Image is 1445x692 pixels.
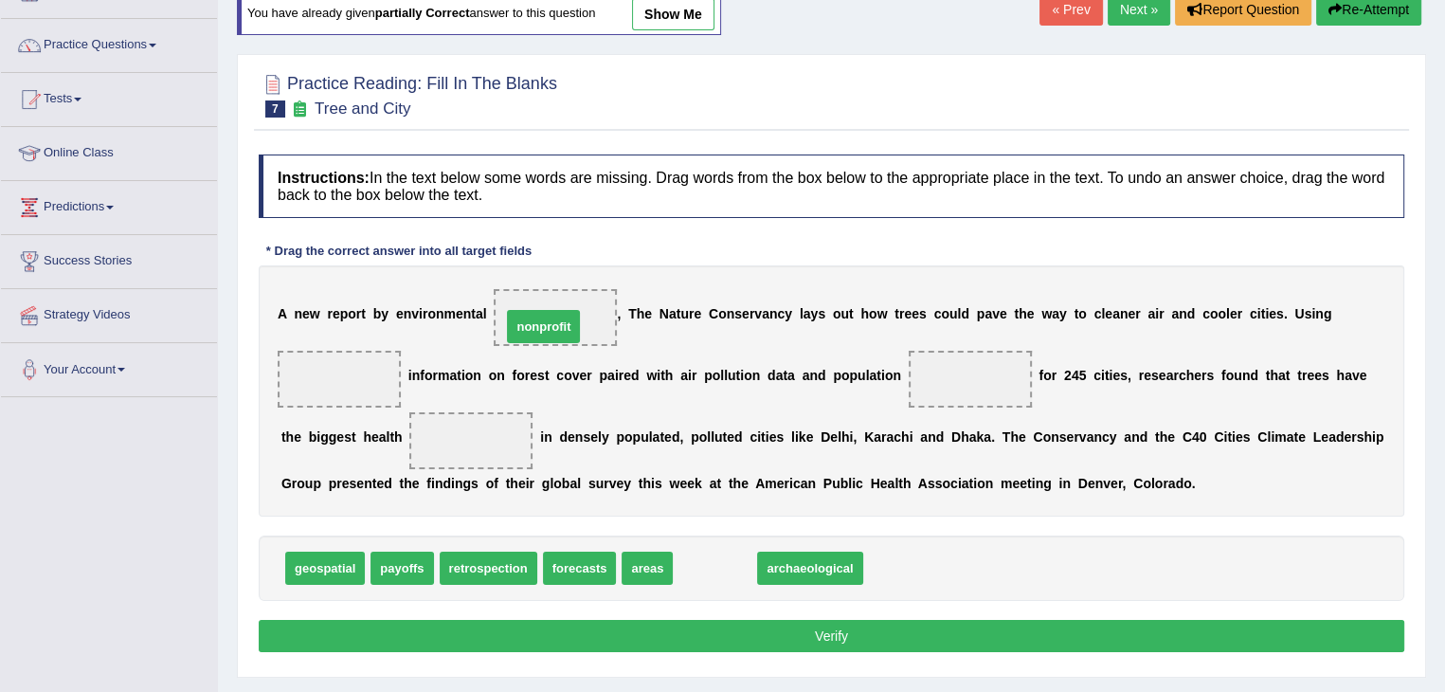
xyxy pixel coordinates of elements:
[617,306,621,321] b: ,
[1078,306,1087,321] b: o
[559,429,568,445] b: d
[769,429,777,445] b: e
[1250,368,1258,383] b: d
[281,429,286,445] b: t
[841,429,850,445] b: h
[1155,306,1159,321] b: i
[1041,306,1052,321] b: w
[1128,368,1131,383] b: ,
[598,429,602,445] b: l
[436,306,444,321] b: n
[679,429,683,445] b: ,
[575,429,584,445] b: n
[657,368,660,383] b: i
[669,306,677,321] b: a
[1159,368,1166,383] b: e
[1093,368,1101,383] b: c
[691,429,699,445] b: p
[1173,368,1178,383] b: r
[799,429,806,445] b: k
[949,306,958,321] b: u
[1265,306,1269,321] b: i
[672,429,680,445] b: d
[327,306,332,321] b: r
[1221,368,1226,383] b: f
[259,242,539,260] div: * Drag the correct answer into all target fields
[396,306,404,321] b: e
[1230,306,1237,321] b: e
[461,368,465,383] b: i
[1075,306,1079,321] b: t
[1360,368,1367,383] b: e
[1139,368,1144,383] b: r
[1120,368,1128,383] b: s
[1165,368,1173,383] b: a
[803,368,810,383] b: a
[821,429,830,445] b: D
[616,429,624,445] b: p
[795,429,799,445] b: i
[885,368,894,383] b: o
[628,306,637,321] b: T
[818,306,825,321] b: s
[893,368,901,383] b: n
[259,70,557,118] h2: Practice Reading: Fill In The Blanks
[513,368,517,383] b: f
[858,368,866,383] b: u
[1269,306,1276,321] b: e
[1059,306,1067,321] b: y
[909,351,1032,408] span: Drop target
[583,429,590,445] b: s
[1315,306,1324,321] b: n
[1242,368,1251,383] b: n
[1284,306,1288,321] b: .
[1250,306,1257,321] b: c
[838,429,841,445] b: l
[471,306,476,321] b: t
[420,368,424,383] b: f
[1352,368,1360,383] b: v
[680,368,688,383] b: a
[1,289,217,337] a: Strategy Videos
[537,368,545,383] b: s
[1226,368,1235,383] b: o
[1187,306,1196,321] b: d
[545,368,550,383] b: t
[704,368,713,383] b: p
[692,368,696,383] b: r
[423,306,427,321] b: r
[1218,306,1226,321] b: o
[713,368,721,383] b: o
[841,368,850,383] b: o
[1120,306,1129,321] b: n
[752,368,761,383] b: n
[1101,368,1105,383] b: i
[804,306,811,321] b: a
[1112,368,1120,383] b: e
[329,429,337,445] b: g
[1105,306,1112,321] b: e
[768,368,776,383] b: d
[653,429,660,445] b: a
[278,170,370,186] b: Instructions:
[389,429,394,445] b: t
[1311,306,1315,321] b: i
[363,429,371,445] b: h
[320,429,329,445] b: g
[1210,306,1219,321] b: o
[494,289,617,346] span: Drop target
[1144,368,1151,383] b: e
[912,306,919,321] b: e
[783,368,787,383] b: t
[876,368,881,383] b: t
[1302,368,1307,383] b: r
[419,306,423,321] b: i
[286,429,295,445] b: h
[381,306,388,321] b: y
[457,368,461,383] b: t
[556,368,564,383] b: c
[853,429,857,445] b: ,
[1324,306,1332,321] b: g
[394,429,403,445] b: h
[849,368,858,383] b: p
